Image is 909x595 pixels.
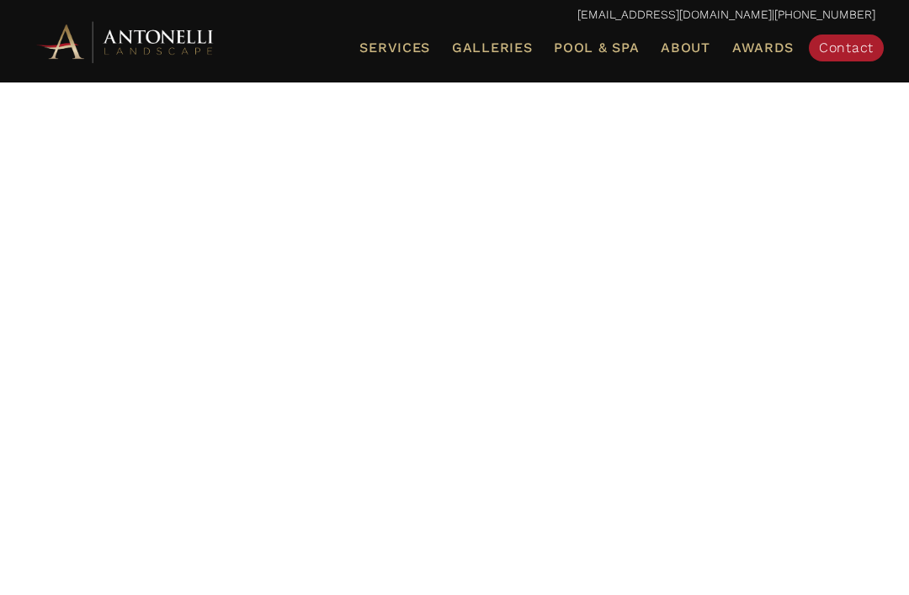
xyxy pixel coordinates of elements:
span: Contact [819,40,874,56]
span: Pool & Spa [554,40,639,56]
span: Galleries [452,40,532,56]
span: About [661,41,710,55]
a: Services [353,37,437,59]
p: | [34,4,875,26]
a: Awards [726,37,800,59]
a: [PHONE_NUMBER] [774,8,875,21]
a: Galleries [445,37,539,59]
a: [EMAIL_ADDRESS][DOMAIN_NAME] [577,8,772,21]
a: About [654,37,717,59]
a: Contact [809,35,884,61]
span: Services [359,41,430,55]
a: Pool & Spa [547,37,646,59]
span: Awards [732,40,794,56]
img: Antonelli Horizontal Logo [34,19,219,65]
